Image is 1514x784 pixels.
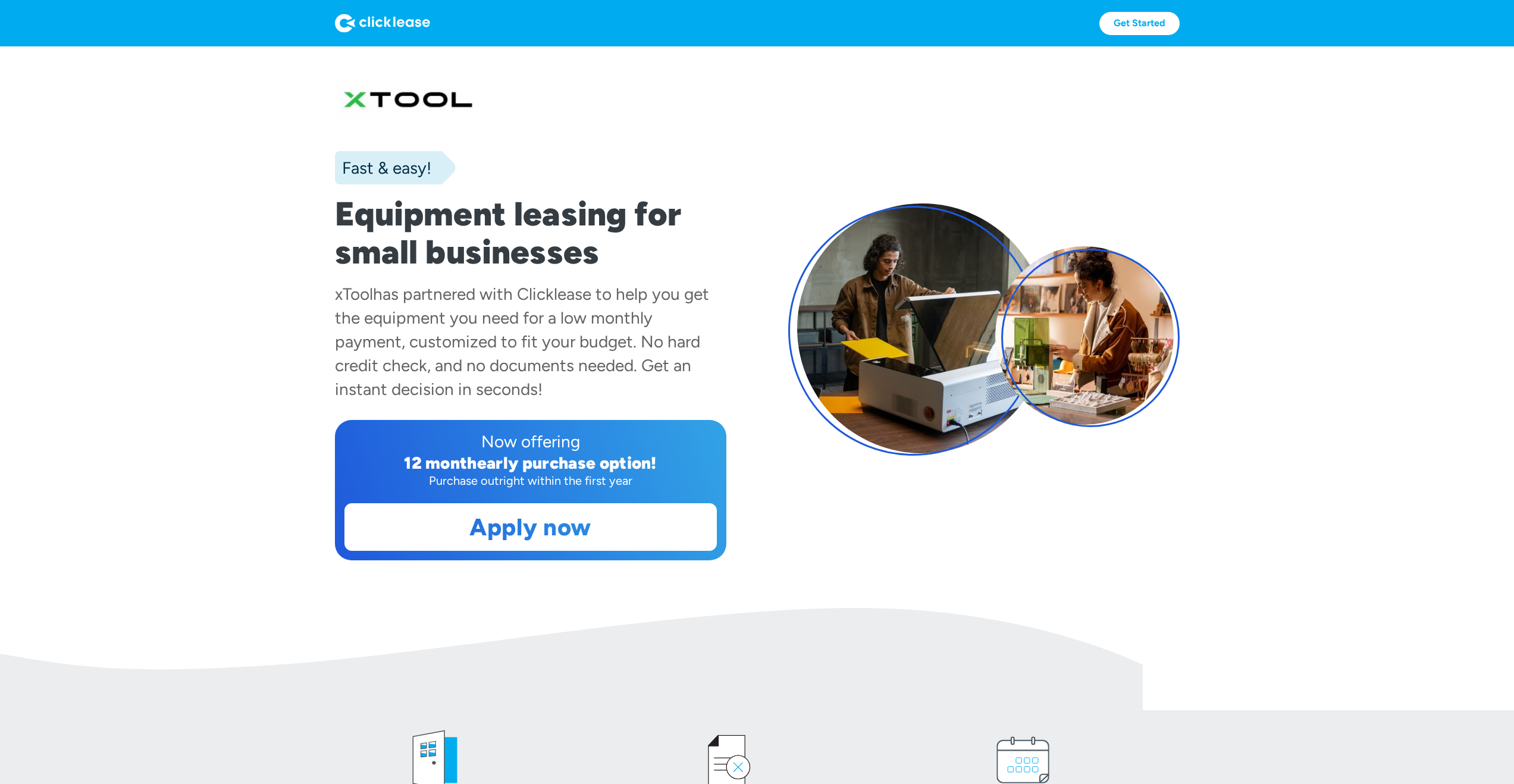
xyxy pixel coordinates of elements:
[335,14,430,33] img: Logo
[335,195,726,271] h1: Equipment leasing for small businesses
[1099,12,1180,35] a: Get Started
[345,504,716,550] a: Apply now
[335,156,431,180] div: Fast & easy!
[477,453,657,473] div: early purchase option!
[335,284,373,304] div: xTool
[344,429,717,453] div: Now offering
[344,472,717,489] div: Purchase outright within the first year
[335,284,709,399] div: has partnered with Clicklease to help you get the equipment you need for a low monthly payment, c...
[404,453,477,473] div: 12 month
